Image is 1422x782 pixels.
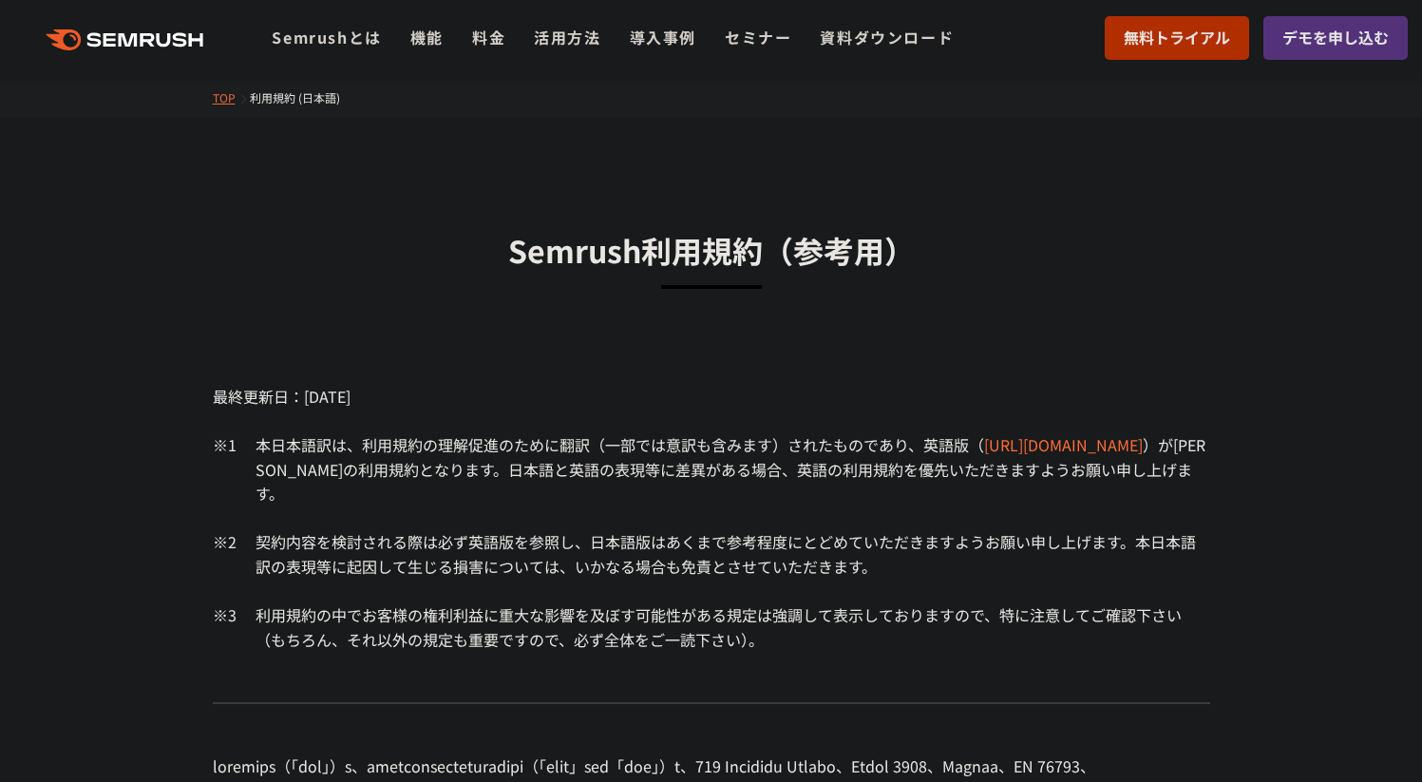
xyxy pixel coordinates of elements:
h3: Semrush利用規約 （参考用） [213,226,1210,275]
a: Semrushとは [272,26,381,48]
div: ※2 [213,530,237,603]
a: TOP [213,89,250,105]
span: デモを申し込む [1282,26,1389,50]
a: セミナー [725,26,791,48]
div: ※3 [213,603,237,652]
span: 本日本語訳は、利用規約の理解促進のために翻訳（一部では意訳も含みます）されたものであり、英語版 [256,433,969,456]
a: 活用方法 [534,26,600,48]
a: [URL][DOMAIN_NAME] [984,433,1143,456]
span: （ ） [969,433,1158,456]
div: 契約内容を検討される際は必ず英語版を参照し、日本語版はあくまで参考程度にとどめていただきますようお願い申し上げます。本日本語訳の表現等に起因して生じる損害については、いかなる場合も免責とさせてい... [237,530,1210,603]
div: 利用規約の中でお客様の権利利益に重大な影響を及ぼす可能性がある規定は強調して表示しておりますので、特に注意してご確認下さい（もちろん、それ以外の規定も重要ですので、必ず全体をご一読下さい）。 [237,603,1210,652]
a: 料金 [472,26,505,48]
div: 最終更新日：[DATE] [213,351,1210,433]
a: 利用規約 (日本語) [250,89,354,105]
span: 無料トライアル [1124,26,1230,50]
a: 無料トライアル [1105,16,1249,60]
a: デモを申し込む [1263,16,1408,60]
a: 資料ダウンロード [820,26,954,48]
span: が[PERSON_NAME]の利用規約となります。日本語と英語の表現等に差異がある場合、英語の利用規約を優先いただきますようお願い申し上げます。 [256,433,1205,505]
a: 導入事例 [630,26,696,48]
a: 機能 [410,26,444,48]
div: ※1 [213,433,237,530]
